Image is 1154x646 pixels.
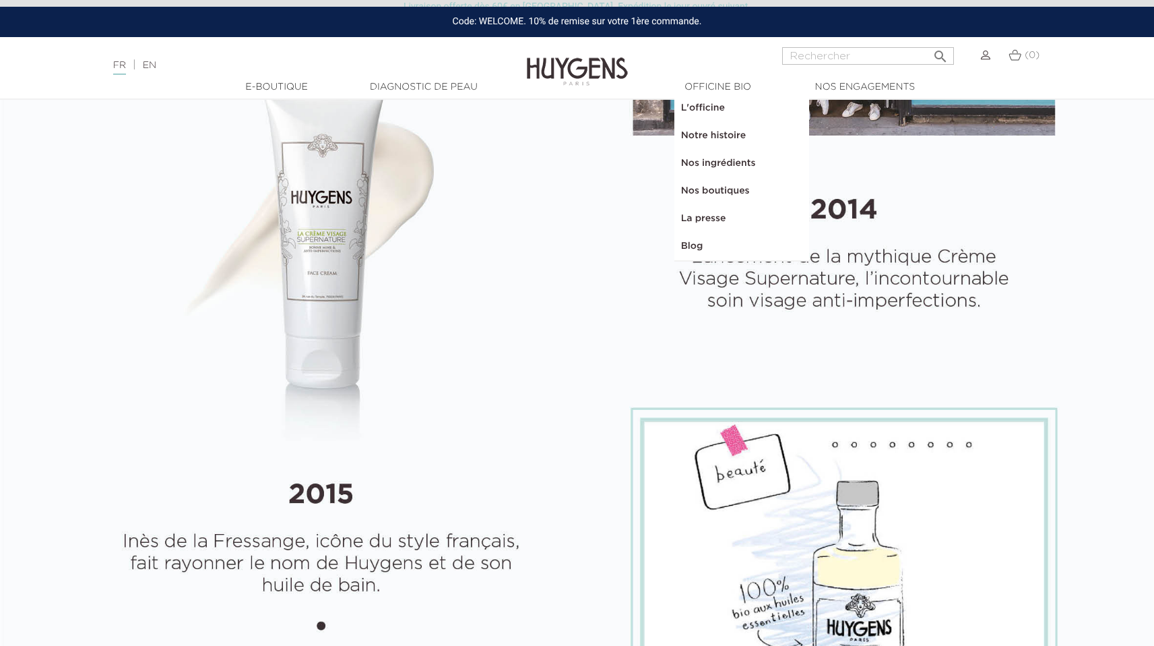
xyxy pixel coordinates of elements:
[356,80,491,94] a: Diagnostic de peau
[782,47,954,65] input: Rechercher
[143,61,156,70] a: EN
[210,80,344,94] a: E-Boutique
[932,45,949,61] i: 
[527,36,628,88] img: Huygens
[55,78,65,89] img: tab_domain_overview_orange.svg
[22,22,32,32] img: logo_orange.svg
[674,122,809,150] a: Notre histoire
[113,61,126,75] a: FR
[798,80,932,94] a: Nos engagements
[168,80,206,88] div: Mots-clés
[651,80,786,94] a: Officine Bio
[674,205,809,233] a: La presse
[22,35,32,46] img: website_grey.svg
[674,150,809,177] a: Nos ingrédients
[674,177,809,205] a: Nos boutiques
[153,78,164,89] img: tab_keywords_by_traffic_grey.svg
[928,43,953,61] button: 
[674,94,809,122] a: L'officine
[35,35,152,46] div: Domaine: [DOMAIN_NAME]
[38,22,66,32] div: v 4.0.25
[674,233,809,260] a: Blog
[69,80,104,88] div: Domaine
[1025,51,1039,60] span: (0)
[106,57,471,74] div: |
